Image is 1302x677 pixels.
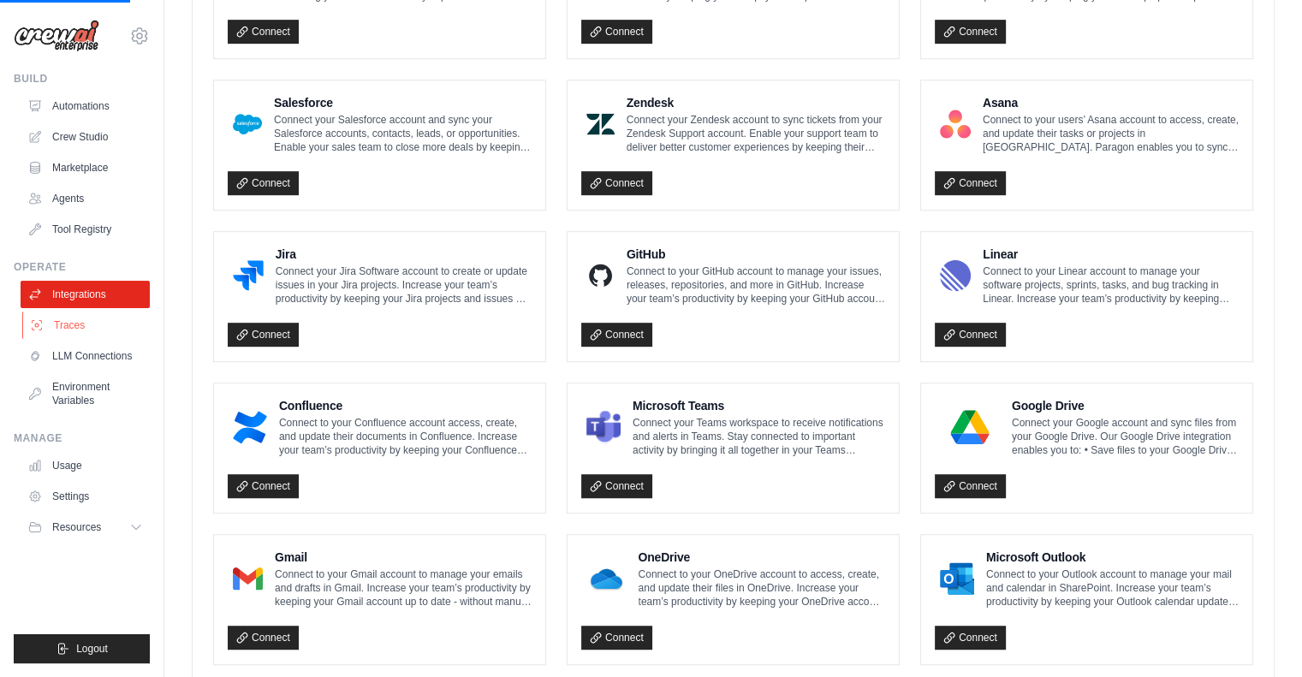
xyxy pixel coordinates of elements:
button: Logout [14,634,150,663]
h4: Confluence [279,397,532,414]
a: Automations [21,92,150,120]
a: Connect [935,323,1006,347]
p: Connect your Google account and sync files from your Google Drive. Our Google Drive integration e... [1012,416,1239,457]
h4: GitHub [627,246,885,263]
p: Connect your Zendesk account to sync tickets from your Zendesk Support account. Enable your suppo... [627,113,885,154]
a: Connect [935,171,1006,195]
img: Zendesk Logo [586,107,615,141]
h4: Gmail [275,549,532,566]
p: Connect to your users’ Asana account to access, create, and update their tasks or projects in [GE... [983,113,1239,154]
a: Connect [581,20,652,44]
a: Connect [228,474,299,498]
a: Connect [228,323,299,347]
p: Connect to your OneDrive account to access, create, and update their files in OneDrive. Increase ... [639,567,886,609]
a: Agents [21,185,150,212]
span: Resources [52,520,101,534]
p: Connect to your Outlook account to manage your mail and calendar in SharePoint. Increase your tea... [986,567,1239,609]
a: Connect [581,626,652,650]
a: Connect [581,323,652,347]
p: Connect your Teams workspace to receive notifications and alerts in Teams. Stay connected to impo... [633,416,885,457]
img: Linear Logo [940,258,971,293]
p: Connect to your Linear account to manage your software projects, sprints, tasks, and bug tracking... [983,264,1239,306]
img: Confluence Logo [233,410,267,444]
div: Manage [14,431,150,445]
a: Tool Registry [21,216,150,243]
h4: Linear [983,246,1239,263]
a: Connect [935,626,1006,650]
a: LLM Connections [21,342,150,370]
img: Salesforce Logo [233,107,262,141]
img: OneDrive Logo [586,561,627,596]
a: Settings [21,483,150,510]
div: Operate [14,260,150,274]
a: Connect [581,474,652,498]
h4: OneDrive [639,549,886,566]
a: Environment Variables [21,373,150,414]
h4: Salesforce [274,94,532,111]
a: Connect [935,20,1006,44]
a: Integrations [21,281,150,308]
img: Microsoft Teams Logo [586,410,621,444]
img: Jira Logo [233,258,264,293]
a: Crew Studio [21,123,150,151]
h4: Asana [983,94,1239,111]
h4: Microsoft Teams [633,397,885,414]
a: Marketplace [21,154,150,181]
button: Resources [21,514,150,541]
p: Connect to your Confluence account access, create, and update their documents in Confluence. Incr... [279,416,532,457]
p: Connect to your GitHub account to manage your issues, releases, repositories, and more in GitHub.... [627,264,885,306]
div: Build [14,72,150,86]
a: Connect [228,171,299,195]
a: Traces [22,312,152,339]
a: Connect [935,474,1006,498]
p: Connect your Salesforce account and sync your Salesforce accounts, contacts, leads, or opportunit... [274,113,532,154]
img: GitHub Logo [586,258,615,293]
img: Gmail Logo [233,561,263,596]
img: Microsoft Outlook Logo [940,561,974,596]
img: Google Drive Logo [940,410,1000,444]
h4: Google Drive [1012,397,1239,414]
h4: Zendesk [627,94,885,111]
a: Connect [228,626,299,650]
h4: Jira [276,246,532,263]
h4: Microsoft Outlook [986,549,1239,566]
a: Connect [581,171,652,195]
p: Connect your Jira Software account to create or update issues in your Jira projects. Increase you... [276,264,532,306]
p: Connect to your Gmail account to manage your emails and drafts in Gmail. Increase your team’s pro... [275,567,532,609]
a: Connect [228,20,299,44]
img: Logo [14,20,99,52]
span: Logout [76,642,108,656]
img: Asana Logo [940,107,971,141]
a: Usage [21,452,150,479]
